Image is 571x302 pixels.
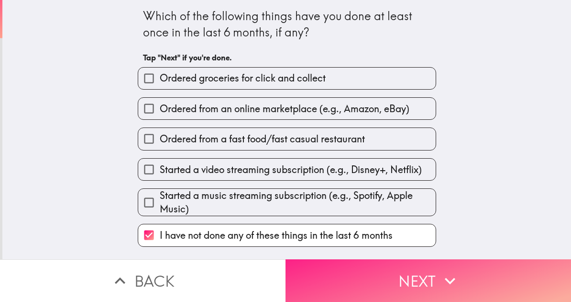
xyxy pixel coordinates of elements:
button: I have not done any of these things in the last 6 months [138,224,436,246]
span: Ordered from a fast food/fast casual restaurant [160,132,365,146]
button: Ordered from a fast food/fast casual restaurant [138,128,436,150]
span: Ordered from an online marketplace (e.g., Amazon, eBay) [160,102,409,116]
div: Which of the following things have you done at least once in the last 6 months, if any? [143,8,431,40]
span: Started a music streaming subscription (e.g., Spotify, Apple Music) [160,189,436,216]
button: Started a video streaming subscription (e.g., Disney+, Netflix) [138,159,436,180]
button: Ordered groceries for click and collect [138,68,436,89]
button: Next [285,259,571,302]
span: I have not done any of these things in the last 6 months [160,229,393,242]
span: Started a video streaming subscription (e.g., Disney+, Netflix) [160,163,422,176]
h6: Tap "Next" if you're done. [143,52,431,63]
button: Started a music streaming subscription (e.g., Spotify, Apple Music) [138,189,436,216]
span: Ordered groceries for click and collect [160,71,326,85]
button: Ordered from an online marketplace (e.g., Amazon, eBay) [138,98,436,119]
